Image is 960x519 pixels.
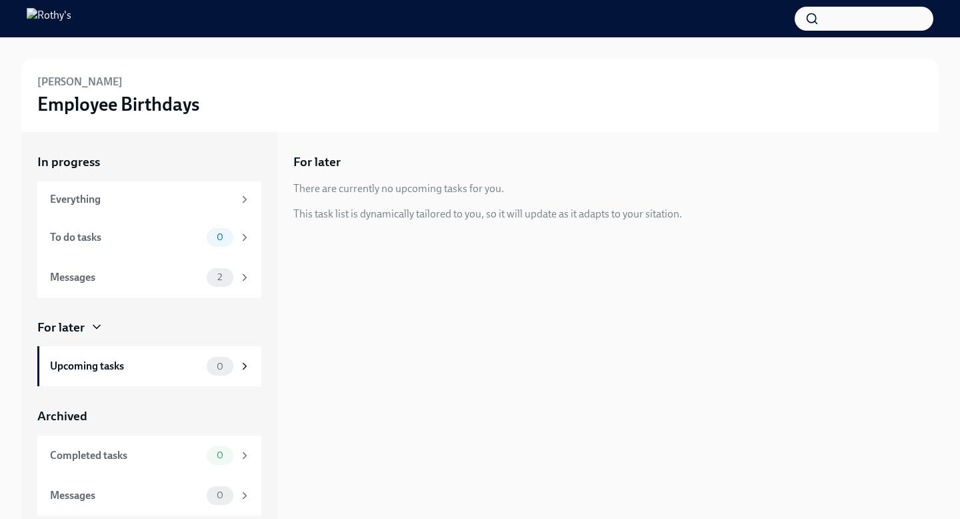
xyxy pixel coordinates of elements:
[37,319,85,336] div: For later
[50,270,201,285] div: Messages
[50,359,201,374] div: Upcoming tasks
[27,8,71,29] img: Rothy's
[209,490,231,500] span: 0
[293,153,341,171] h5: For later
[50,192,233,207] div: Everything
[37,181,261,217] a: Everything
[37,75,123,89] h6: [PERSON_NAME]
[209,450,231,460] span: 0
[293,207,682,221] div: This task list is dynamically tailored to you, so it will update as it adapts to your sitation.
[293,181,504,196] div: There are currently no upcoming tasks for you.
[37,319,261,336] a: For later
[209,232,231,242] span: 0
[37,217,261,257] a: To do tasks0
[37,408,261,425] a: Archived
[37,346,261,386] a: Upcoming tasks0
[50,448,201,463] div: Completed tasks
[37,476,261,516] a: Messages0
[37,257,261,298] a: Messages2
[37,436,261,476] a: Completed tasks0
[37,153,261,171] a: In progress
[209,362,231,372] span: 0
[209,272,230,282] span: 2
[50,488,201,503] div: Messages
[50,230,201,245] div: To do tasks
[37,92,199,116] h3: Employee Birthdays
